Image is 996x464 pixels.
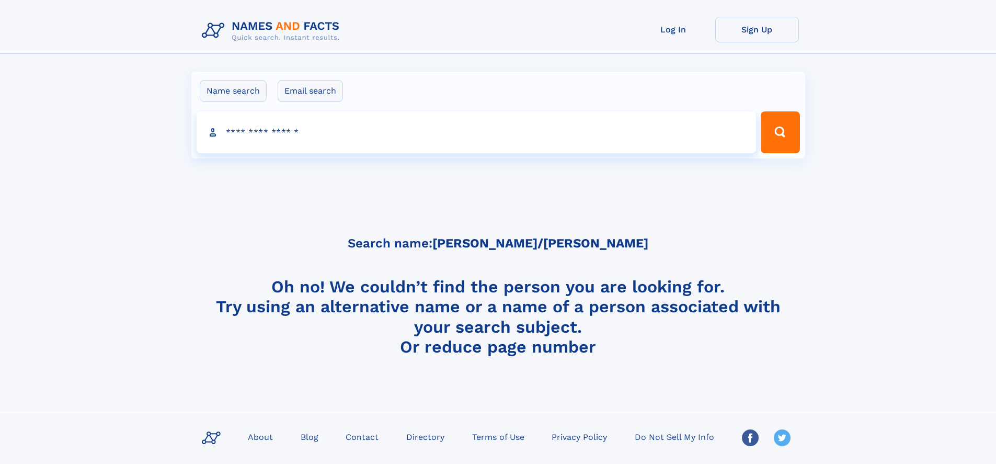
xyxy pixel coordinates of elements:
label: Name search [200,80,267,102]
a: Contact [341,429,383,444]
input: search input [197,111,757,153]
img: Twitter [774,429,791,446]
a: Sign Up [715,17,799,42]
h5: Search name: [348,236,648,251]
a: Log In [632,17,715,42]
a: About [244,429,277,444]
h4: Oh no! We couldn’t find the person you are looking for. Try using an alternative name or a name o... [198,277,799,356]
a: Do Not Sell My Info [631,429,718,444]
label: Email search [278,80,343,102]
a: Privacy Policy [547,429,611,444]
button: Search Button [761,111,799,153]
a: Directory [402,429,449,444]
a: Terms of Use [468,429,529,444]
a: Blog [296,429,323,444]
img: Facebook [742,429,759,446]
b: [PERSON_NAME]/[PERSON_NAME] [432,236,648,251]
img: Logo Names and Facts [198,17,348,45]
